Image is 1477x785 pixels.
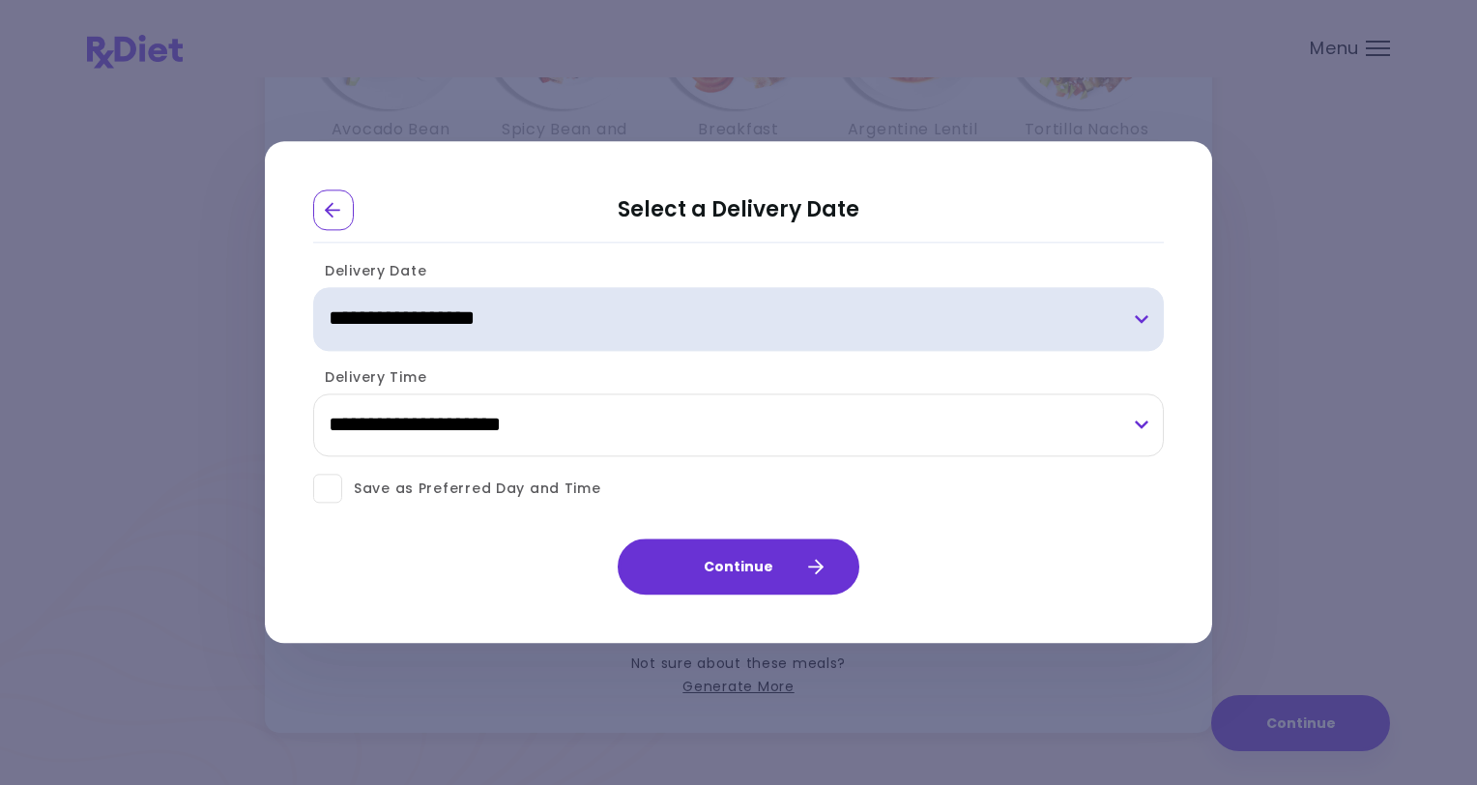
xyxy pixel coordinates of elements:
[313,367,426,387] label: Delivery Time
[342,477,601,501] span: Save as Preferred Day and Time
[618,539,859,596] button: Continue
[313,189,1164,243] h2: Select a Delivery Date
[313,261,426,280] label: Delivery Date
[313,189,354,230] div: Go Back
